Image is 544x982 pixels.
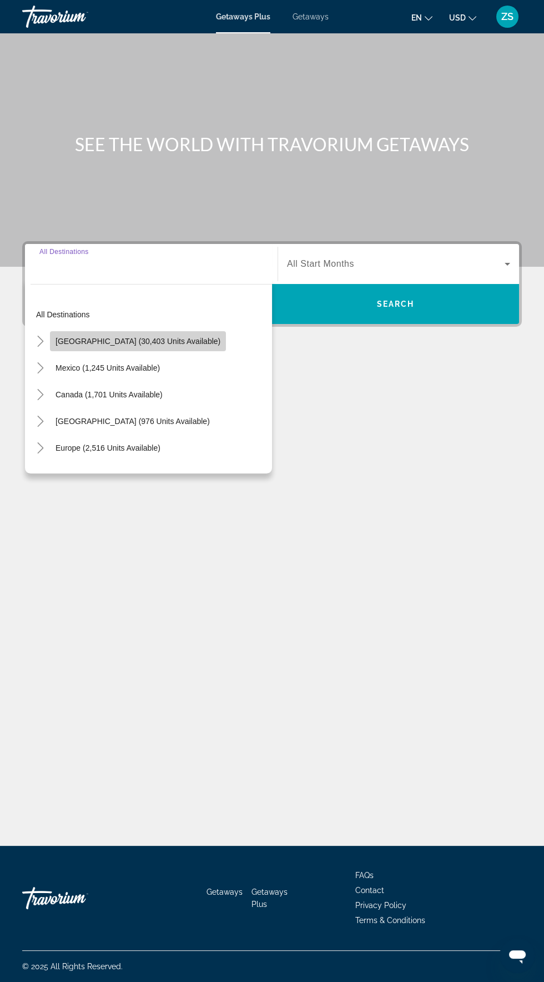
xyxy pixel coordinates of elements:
button: Change language [411,9,432,26]
span: [GEOGRAPHIC_DATA] (976 units available) [56,417,210,426]
h1: SEE THE WORLD WITH TRAVORIUM GETAWAYS [64,133,480,156]
a: Contact [355,886,384,895]
div: Search widget [25,244,519,324]
span: Europe (2,516 units available) [56,443,160,452]
button: [GEOGRAPHIC_DATA] (30,403 units available) [50,331,226,351]
button: Toggle Caribbean & Atlantic Islands (976 units available) [31,412,50,431]
a: Travorium [22,881,133,915]
span: © 2025 All Rights Reserved. [22,962,123,971]
span: Search [377,300,415,308]
iframe: Кнопка запуска окна обмена сообщениями [500,938,535,973]
span: Canada (1,701 units available) [56,390,163,399]
a: FAQs [355,871,374,880]
button: Toggle Canada (1,701 units available) [31,385,50,405]
button: Toggle United States (30,403 units available) [31,332,50,351]
a: Getaways [206,888,243,896]
button: All destinations [31,305,272,325]
button: Search [272,284,519,324]
span: Mexico (1,245 units available) [56,363,160,372]
span: All Destinations [39,248,89,255]
button: Mexico (1,245 units available) [50,358,165,378]
button: Toggle Australia (207 units available) [31,465,50,485]
button: Toggle Europe (2,516 units available) [31,438,50,458]
a: Privacy Policy [355,901,406,910]
span: All destinations [36,310,90,319]
span: [GEOGRAPHIC_DATA] (30,403 units available) [56,337,220,346]
button: Europe (2,516 units available) [50,438,166,458]
button: Canada (1,701 units available) [50,385,168,405]
span: All Start Months [287,259,354,268]
button: Australia (207 units available) [50,465,165,485]
button: Toggle Mexico (1,245 units available) [31,358,50,378]
a: Getaways Plus [216,12,270,21]
button: User Menu [493,5,522,28]
span: en [411,13,422,22]
span: USD [449,13,466,22]
a: Travorium [22,2,133,31]
span: ZS [501,11,513,22]
button: [GEOGRAPHIC_DATA] (976 units available) [50,411,215,431]
a: Getaways Plus [251,888,288,909]
a: Terms & Conditions [355,916,425,925]
button: Change currency [449,9,476,26]
a: Getaways [293,12,329,21]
